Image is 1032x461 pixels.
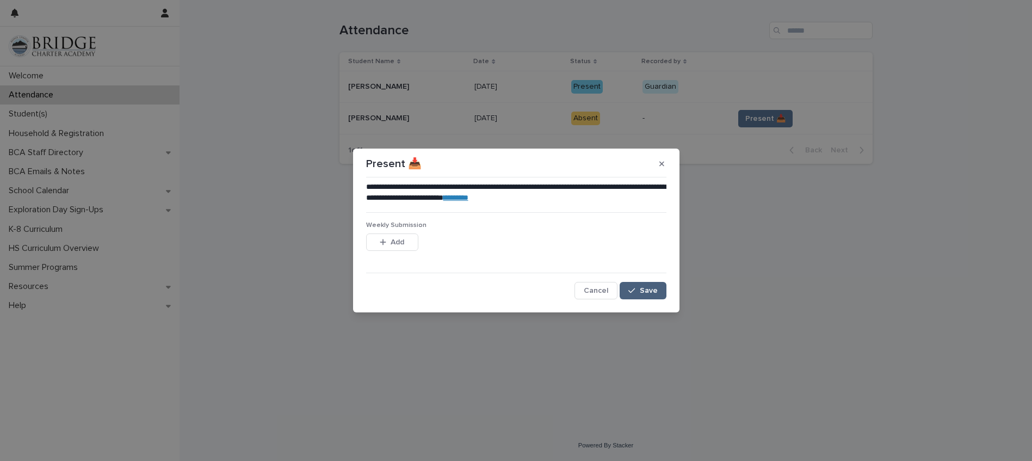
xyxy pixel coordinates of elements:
[620,282,666,299] button: Save
[366,222,427,229] span: Weekly Submission
[366,157,422,170] p: Present 📥
[366,233,418,251] button: Add
[584,287,608,294] span: Cancel
[391,238,404,246] span: Add
[574,282,617,299] button: Cancel
[640,287,658,294] span: Save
